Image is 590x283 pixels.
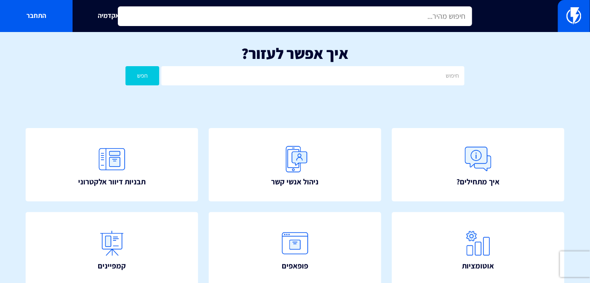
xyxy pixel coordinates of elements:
[272,176,319,187] span: ניהול אנשי קשר
[282,260,308,271] span: פופאפים
[392,128,564,201] a: איך מתחילים?
[98,260,126,271] span: קמפיינים
[118,6,472,26] input: חיפוש מהיר...
[462,260,494,271] span: אוטומציות
[161,66,464,85] input: חיפוש
[78,176,146,187] span: תבניות דיוור אלקטרוני
[13,45,577,62] h1: איך אפשר לעזור?
[126,66,159,85] button: חפש
[457,176,500,187] span: איך מתחילים?
[209,128,381,201] a: ניהול אנשי קשר
[26,128,198,201] a: תבניות דיוור אלקטרוני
